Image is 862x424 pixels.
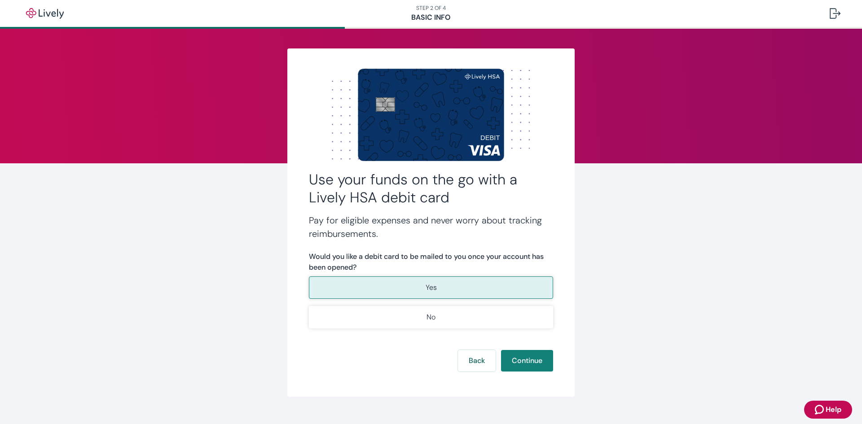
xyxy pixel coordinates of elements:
[309,70,553,160] img: Dot background
[309,214,553,240] h4: Pay for eligible expenses and never worry about tracking reimbursements.
[309,251,553,273] label: Would you like a debit card to be mailed to you once your account has been opened?
[309,170,553,206] h2: Use your funds on the go with a Lively HSA debit card
[309,306,553,328] button: No
[815,404,826,415] svg: Zendesk support icon
[501,350,553,372] button: Continue
[20,8,70,19] img: Lively
[358,69,504,161] img: Debit card
[804,401,852,419] button: Zendesk support iconHelp
[427,312,435,323] p: No
[826,404,841,415] span: Help
[309,276,553,299] button: Yes
[822,3,848,24] button: Log out
[426,282,437,293] p: Yes
[458,350,496,372] button: Back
